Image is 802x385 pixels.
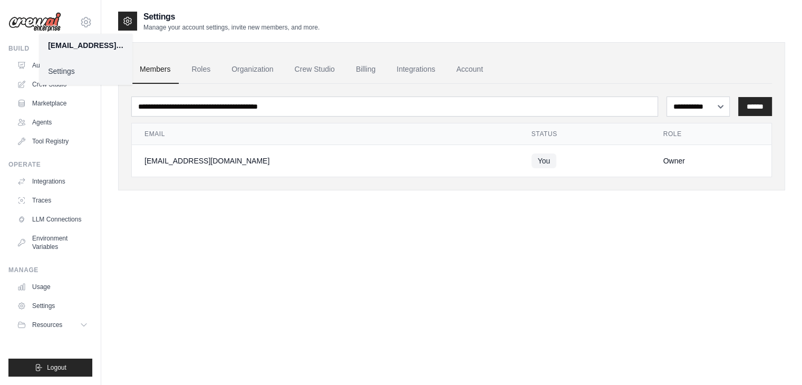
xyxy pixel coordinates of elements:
a: Integrations [13,173,92,190]
img: Logo [8,12,61,32]
div: [EMAIL_ADDRESS][DOMAIN_NAME] [48,40,124,51]
a: Billing [347,55,384,84]
a: Crew Studio [286,55,343,84]
a: Crew Studio [13,76,92,93]
a: Agents [13,114,92,131]
a: Members [131,55,179,84]
a: Marketplace [13,95,92,112]
a: Roles [183,55,219,84]
div: Build [8,44,92,53]
button: Resources [13,316,92,333]
div: Manage [8,266,92,274]
div: [EMAIL_ADDRESS][DOMAIN_NAME] [144,156,506,166]
a: Settings [40,62,132,81]
span: You [532,153,557,168]
a: Environment Variables [13,230,92,255]
a: Usage [13,278,92,295]
button: Logout [8,359,92,377]
span: Resources [32,321,62,329]
th: Email [132,123,519,145]
a: Account [448,55,491,84]
div: Owner [663,156,759,166]
a: LLM Connections [13,211,92,228]
span: Logout [47,363,66,372]
p: Manage your account settings, invite new members, and more. [143,23,320,32]
a: Settings [13,297,92,314]
a: Organization [223,55,282,84]
a: Traces [13,192,92,209]
a: Tool Registry [13,133,92,150]
th: Role [651,123,772,145]
a: Automations [13,57,92,74]
h2: Settings [143,11,320,23]
div: Operate [8,160,92,169]
th: Status [519,123,651,145]
a: Integrations [388,55,443,84]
